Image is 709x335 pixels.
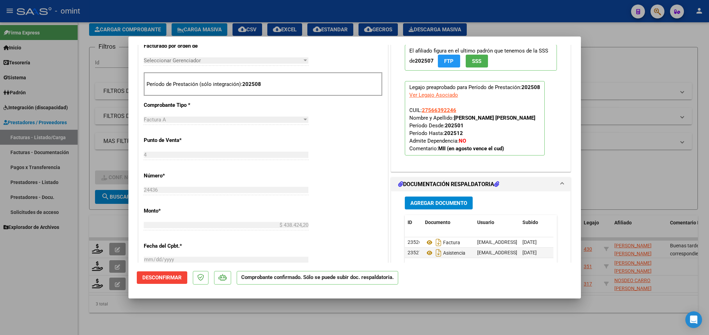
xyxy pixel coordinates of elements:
button: SSS [466,55,488,67]
mat-expansion-panel-header: DOCUMENTACIÓN RESPALDATORIA [391,177,571,191]
p: Número [144,172,215,180]
p: Legajo preaprobado para Período de Prestación: [405,81,545,155]
div: Ver Legajo Asociado [409,91,458,99]
div: Open Intercom Messenger [685,311,702,328]
i: Descargar documento [434,247,443,258]
datatable-header-cell: Documento [422,215,474,230]
span: Documento [425,220,450,225]
datatable-header-cell: ID [405,215,422,230]
datatable-header-cell: Usuario [474,215,520,230]
p: Fecha del Cpbt. [144,242,215,250]
p: Monto [144,207,215,215]
strong: 202508 [521,84,540,90]
p: Período de Prestación (sólo integración): [147,80,380,88]
span: Subido [522,220,538,225]
span: [EMAIL_ADDRESS][DOMAIN_NAME] - IMENIC Virgen Niña SRL [477,250,610,255]
div: PREAPROBACIÓN PARA INTEGRACION [391,34,571,172]
span: 23526 [408,239,422,245]
span: [EMAIL_ADDRESS][DOMAIN_NAME] - IMENIC Virgen Niña SRL [477,239,610,245]
p: El afiliado figura en el ultimo padrón que tenemos de la SSS de [405,45,557,71]
i: Descargar documento [434,237,443,248]
span: [DATE] [522,250,537,255]
span: Seleccionar Gerenciador [144,57,302,64]
strong: MII (en agosto vence el cud) [438,145,504,152]
p: Facturado por orden de [144,42,215,50]
span: FTP [444,58,454,64]
span: SSS [472,58,481,64]
span: Asistencia [425,250,465,256]
span: Usuario [477,220,494,225]
span: ID [408,220,412,225]
p: Comprobante confirmado. Sólo se puede subir doc. respaldatoria. [237,271,398,285]
strong: NO [459,138,466,144]
strong: 202512 [444,130,463,136]
button: Desconfirmar [137,271,187,284]
span: Agregar Documento [410,200,467,206]
strong: 202508 [242,81,261,87]
span: [DATE] [522,239,537,245]
button: Agregar Documento [405,197,473,209]
strong: [PERSON_NAME] [PERSON_NAME] [454,115,535,121]
h1: DOCUMENTACIÓN RESPALDATORIA [398,180,499,189]
strong: 202507 [415,58,434,64]
span: 27566392246 [422,107,456,113]
span: Desconfirmar [142,274,182,281]
span: CUIL: Nombre y Apellido: Período Desde: Período Hasta: Admite Dependencia: [409,107,535,152]
span: Factura [425,240,460,245]
button: FTP [438,55,460,67]
strong: 202501 [445,122,464,129]
p: Comprobante Tipo * [144,101,215,109]
span: Factura A [144,117,166,123]
span: Comentario: [409,145,504,152]
datatable-header-cell: Subido [520,215,554,230]
p: Punto de Venta [144,136,215,144]
span: 23527 [408,250,422,255]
